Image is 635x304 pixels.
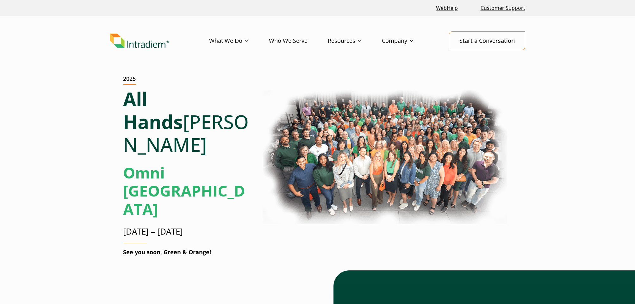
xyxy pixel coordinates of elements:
[382,32,434,50] a: Company
[209,32,269,50] a: What We Do
[269,32,328,50] a: Who We Serve
[123,248,211,256] strong: See you soon, Green & Orange!
[123,86,183,135] strong: All Hands
[328,32,382,50] a: Resources
[123,226,249,237] p: [DATE] – [DATE]
[449,31,525,50] a: Start a Conversation
[123,162,245,219] strong: Omni [GEOGRAPHIC_DATA]
[110,34,209,48] a: Link to homepage of Intradiem
[433,1,460,15] a: Link opens in a new window
[478,1,528,15] a: Customer Support
[110,34,169,48] img: Intradiem
[123,87,249,156] h1: [PERSON_NAME]
[123,75,136,85] h2: 2025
